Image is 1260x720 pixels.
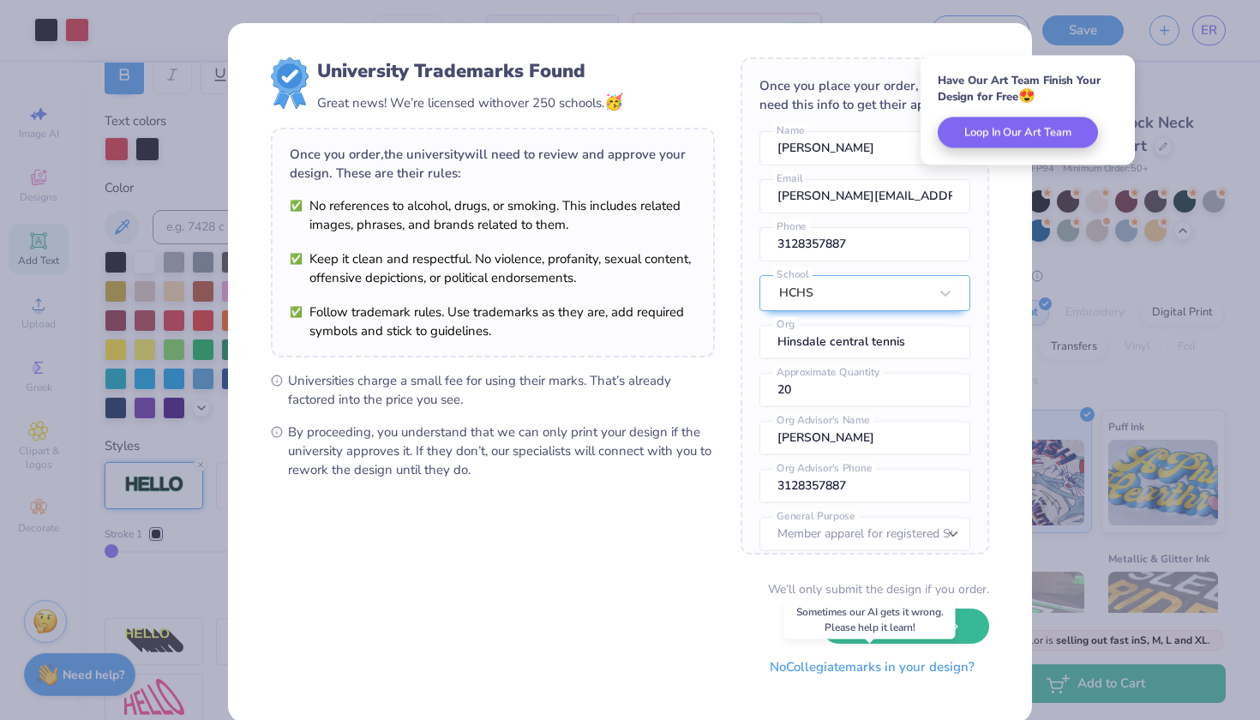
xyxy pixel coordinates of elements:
[759,373,970,407] input: Approximate Quantity
[290,196,696,234] li: No references to alcohol, drugs, or smoking. This includes related images, phrases, and brands re...
[755,650,989,685] button: NoCollegiatemarks in your design?
[938,117,1098,148] button: Loop In Our Art Team
[759,76,970,114] div: Once you place your order, we’ll need this info to get their approval:
[288,371,715,409] span: Universities charge a small fee for using their marks. That’s already factored into the price you...
[271,57,309,109] img: license-marks-badge.png
[759,325,970,359] input: Org
[290,303,696,340] li: Follow trademark rules. Use trademarks as they are, add required symbols and stick to guidelines.
[604,92,623,112] span: 🥳
[1018,87,1035,105] span: 😍
[784,600,956,639] div: Sometimes our AI gets it wrong. Please help it learn!
[290,145,696,183] div: Once you order, the university will need to review and approve your design. These are their rules:
[759,227,970,261] input: Phone
[759,131,970,165] input: Name
[768,580,989,598] div: We’ll only submit the design if you order.
[317,91,623,114] div: Great news! We’re licensed with over 250 schools.
[938,73,1118,105] div: Have Our Art Team Finish Your Design for Free
[290,249,696,287] li: Keep it clean and respectful. No violence, profanity, sexual content, offensive depictions, or po...
[288,423,715,479] span: By proceeding, you understand that we can only print your design if the university approves it. I...
[317,57,623,85] div: University Trademarks Found
[759,179,970,213] input: Email
[759,421,970,455] input: Org Advisor's Name
[759,469,970,503] input: Org Advisor's Phone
